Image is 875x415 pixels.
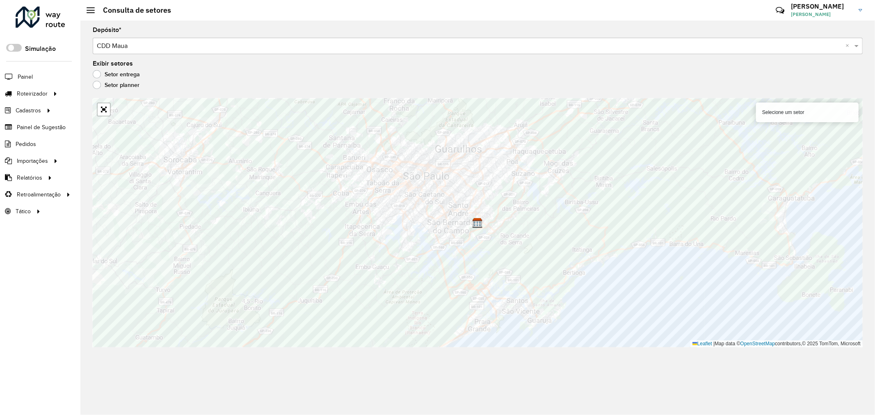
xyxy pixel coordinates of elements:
a: OpenStreetMap [740,341,775,347]
div: Selecione um setor [756,103,859,122]
label: Setor planner [93,81,139,89]
span: | [713,341,715,347]
span: Relatórios [17,173,42,182]
label: Setor entrega [93,70,140,78]
label: Depósito [93,25,121,35]
span: Pedidos [16,140,36,148]
span: Painel de Sugestão [17,123,66,132]
div: Map data © contributors,© 2025 TomTom, Microsoft [690,340,863,347]
h2: Consulta de setores [95,6,171,15]
label: Simulação [25,44,56,54]
span: Importações [17,157,48,165]
span: Painel [18,73,33,81]
span: Cadastros [16,106,41,115]
a: Abrir mapa em tela cheia [98,103,110,116]
span: Tático [16,207,31,216]
span: Clear all [845,41,852,51]
a: Contato Rápido [771,2,789,19]
span: Retroalimentação [17,190,61,199]
label: Exibir setores [93,59,133,68]
span: Roteirizador [17,89,48,98]
h3: [PERSON_NAME] [791,2,852,10]
a: Leaflet [692,341,712,347]
span: [PERSON_NAME] [791,11,852,18]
